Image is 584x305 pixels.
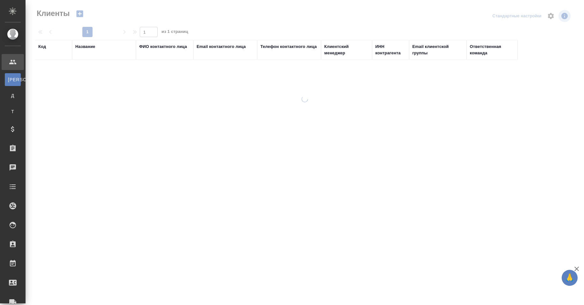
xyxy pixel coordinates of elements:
[5,89,21,102] a: Д
[197,43,246,50] div: Email контактного лица
[8,108,18,115] span: Т
[412,43,463,56] div: Email клиентской группы
[139,43,187,50] div: ФИО контактного лица
[5,73,21,86] a: [PERSON_NAME]
[375,43,406,56] div: ИНН контрагента
[5,105,21,118] a: Т
[470,43,514,56] div: Ответственная команда
[260,43,317,50] div: Телефон контактного лица
[324,43,369,56] div: Клиентский менеджер
[75,43,95,50] div: Название
[564,271,575,285] span: 🙏
[8,92,18,99] span: Д
[38,43,46,50] div: Код
[562,270,578,286] button: 🙏
[8,76,18,83] span: [PERSON_NAME]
